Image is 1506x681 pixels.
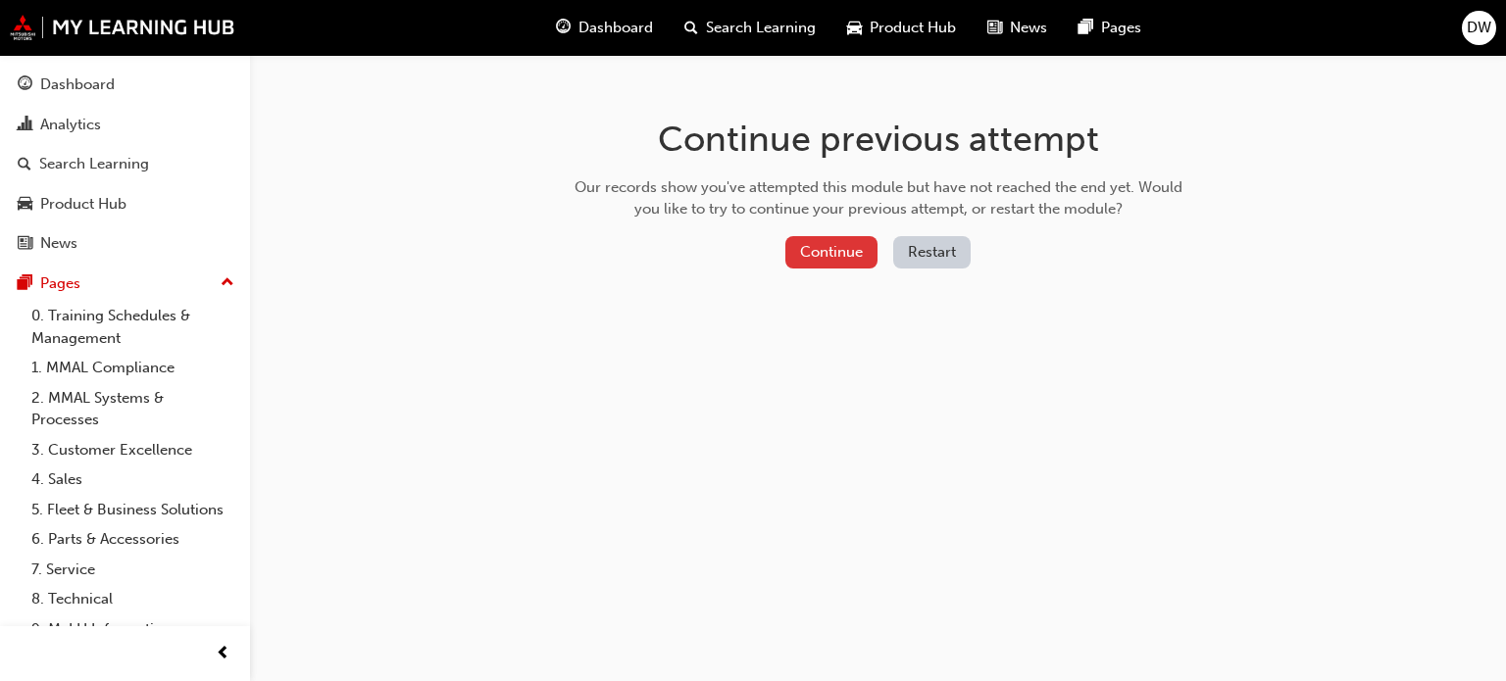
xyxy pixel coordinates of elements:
span: up-icon [221,270,234,296]
a: Search Learning [8,146,242,182]
span: news-icon [987,16,1002,40]
a: 8. Technical [24,584,242,614]
a: guage-iconDashboard [540,8,669,48]
span: guage-icon [18,76,32,94]
span: search-icon [684,16,698,40]
a: 6. Parts & Accessories [24,524,242,555]
span: pages-icon [18,275,32,293]
a: 3. Customer Excellence [24,435,242,465]
div: Dashboard [40,73,115,96]
a: 7. Service [24,555,242,585]
span: Search Learning [706,17,816,39]
a: Product Hub [8,186,242,222]
button: DashboardAnalyticsSearch LearningProduct HubNews [8,63,242,266]
a: news-iconNews [972,8,1063,48]
h1: Continue previous attempt [568,118,1189,161]
span: Pages [1101,17,1141,39]
span: DW [1467,17,1491,39]
a: Analytics [8,107,242,143]
a: search-iconSearch Learning [669,8,831,48]
span: Product Hub [870,17,956,39]
span: Dashboard [578,17,653,39]
img: mmal [10,15,235,40]
span: guage-icon [556,16,571,40]
button: Pages [8,266,242,302]
span: prev-icon [216,642,230,666]
div: Pages [40,272,80,295]
button: DW [1462,11,1496,45]
span: car-icon [847,16,862,40]
a: Dashboard [8,67,242,103]
span: pages-icon [1079,16,1093,40]
a: 1. MMAL Compliance [24,353,242,383]
a: car-iconProduct Hub [831,8,972,48]
span: chart-icon [18,117,32,134]
span: news-icon [18,235,32,253]
a: 5. Fleet & Business Solutions [24,495,242,525]
div: Search Learning [39,153,149,175]
button: Continue [785,236,878,268]
div: News [40,232,77,255]
span: News [1010,17,1047,39]
a: 9. MyLH Information [24,614,242,645]
span: car-icon [18,196,32,214]
div: Our records show you've attempted this module but have not reached the end yet. Would you like to... [568,176,1189,220]
a: News [8,225,242,262]
a: 2. MMAL Systems & Processes [24,383,242,435]
div: Product Hub [40,193,126,216]
a: 0. Training Schedules & Management [24,301,242,353]
span: search-icon [18,156,31,173]
div: Analytics [40,114,101,136]
button: Restart [893,236,971,268]
a: 4. Sales [24,464,242,495]
a: pages-iconPages [1063,8,1157,48]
